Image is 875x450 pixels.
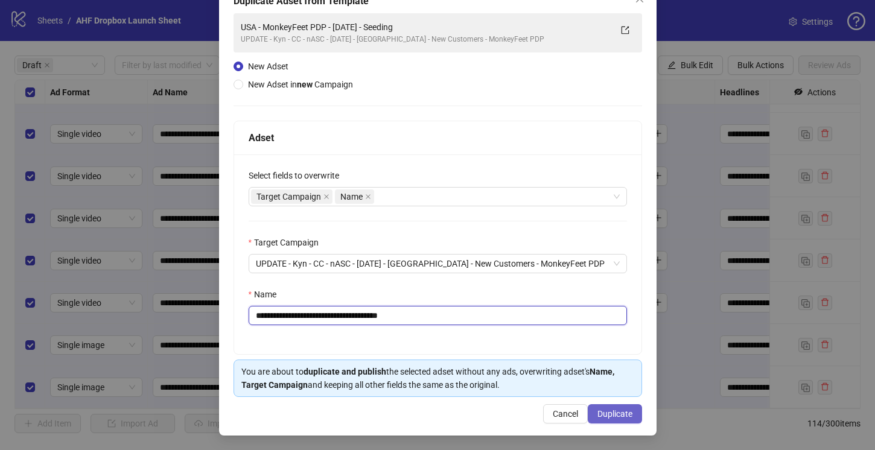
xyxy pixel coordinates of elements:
div: Adset [249,130,627,145]
span: UPDATE - Kyn - CC - nASC - 7/17/25 - USA - New Customers - MonkeyFeet PDP [256,255,620,273]
label: Name [249,288,284,301]
button: Cancel [543,404,588,423]
span: export [621,26,629,34]
input: Name [249,306,627,325]
label: Target Campaign [249,236,326,249]
span: Target Campaign [251,189,332,204]
strong: duplicate and publish [304,367,386,376]
div: UPDATE - Kyn - CC - nASC - [DATE] - [GEOGRAPHIC_DATA] - New Customers - MonkeyFeet PDP [241,34,611,45]
strong: Name, Target Campaign [241,367,614,390]
span: Duplicate [597,409,632,419]
strong: new [297,80,313,89]
span: Name [335,189,374,204]
div: USA - MonkeyFeet PDP - [DATE] - Seeding [241,21,611,34]
label: Select fields to overwrite [249,169,347,182]
span: close [365,194,371,200]
span: Name [340,190,363,203]
span: Cancel [553,409,578,419]
button: Duplicate [588,404,642,423]
span: Target Campaign [256,190,321,203]
div: You are about to the selected adset without any ads, overwriting adset's and keeping all other fi... [241,365,634,391]
span: close [323,194,329,200]
span: New Adset in Campaign [248,80,353,89]
span: New Adset [248,62,288,71]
